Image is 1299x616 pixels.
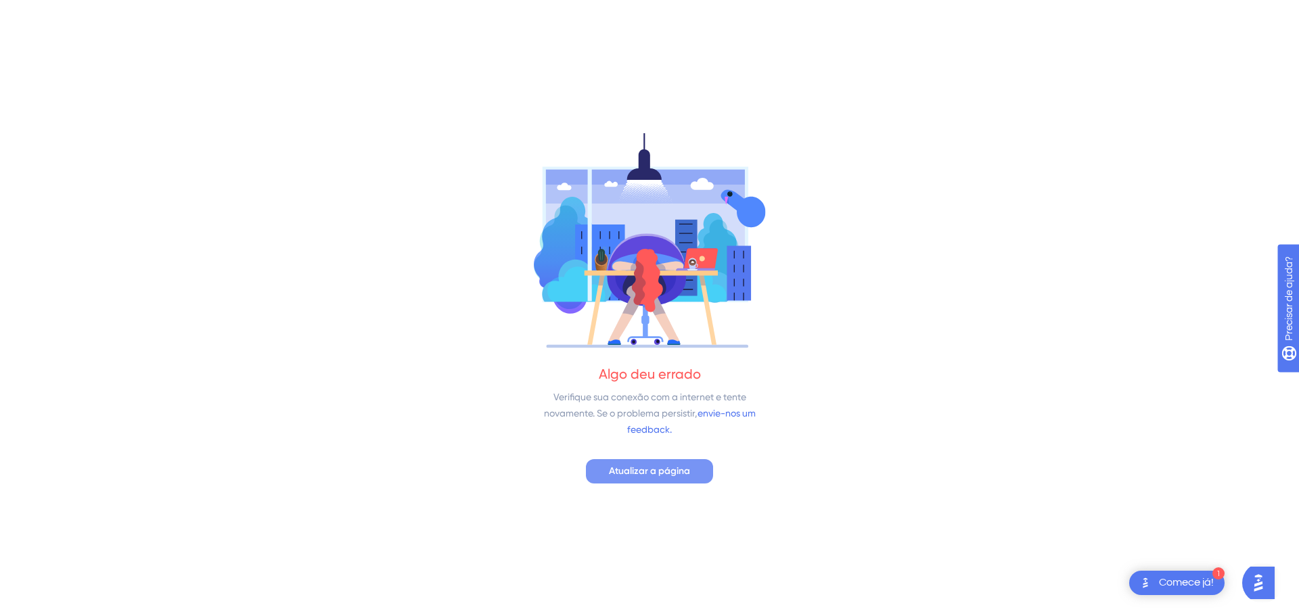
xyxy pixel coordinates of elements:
iframe: Iniciador do Assistente de IA do UserGuiding [1242,563,1283,603]
font: Verifique sua conexão com a internet e tente novamente. Se o problema persistir, [544,392,746,419]
font: envie-nos um feedback. [627,408,756,435]
font: Precisar de ajuda? [32,6,116,16]
img: imagem-do-lançador-texto-alternativo [1137,575,1154,591]
font: Comece já! [1159,577,1214,588]
font: Algo deu errado [599,366,701,382]
div: Abra a lista de verificação Comece!, módulos restantes: 1 [1129,571,1225,595]
font: 1 [1216,570,1221,577]
font: Atualizar a página [609,465,690,477]
button: Atualizar a página [586,459,713,483]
